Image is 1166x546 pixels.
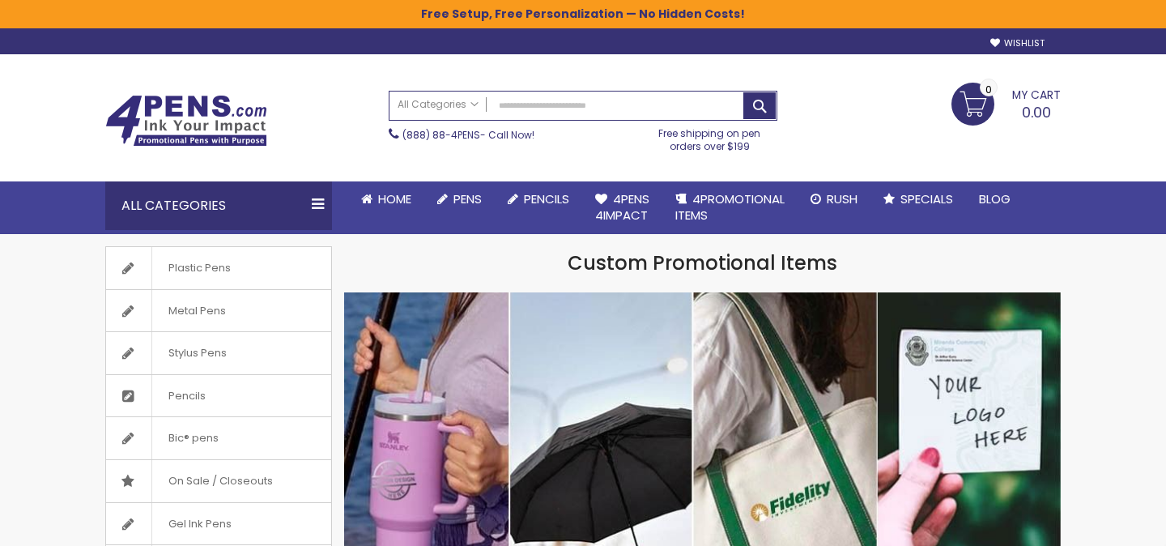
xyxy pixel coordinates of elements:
a: Wishlist [990,37,1045,49]
a: Stylus Pens [106,332,331,374]
a: Gel Ink Pens [106,503,331,545]
span: Rush [827,190,857,207]
h1: Custom Promotional Items [344,250,1061,276]
span: Bic® pens [151,417,235,459]
a: 4Pens4impact [582,181,662,234]
span: Blog [979,190,1011,207]
span: Home [378,190,411,207]
span: Gel Ink Pens [151,503,248,545]
span: On Sale / Closeouts [151,460,289,502]
span: Metal Pens [151,290,242,332]
a: Pencils [495,181,582,217]
span: All Categories [398,98,479,111]
a: Pencils [106,375,331,417]
span: Stylus Pens [151,332,243,374]
span: Pens [453,190,482,207]
a: Plastic Pens [106,247,331,289]
span: Specials [900,190,953,207]
a: Blog [966,181,1023,217]
a: On Sale / Closeouts [106,460,331,502]
span: 0 [985,82,992,97]
a: Pens [424,181,495,217]
a: Home [348,181,424,217]
a: Rush [798,181,870,217]
span: 0.00 [1022,102,1051,122]
a: All Categories [389,92,487,118]
a: Specials [870,181,966,217]
span: 4PROMOTIONAL ITEMS [675,190,785,224]
span: Pencils [524,190,569,207]
div: All Categories [105,181,332,230]
a: (888) 88-4PENS [402,128,480,142]
a: Metal Pens [106,290,331,332]
a: Bic® pens [106,417,331,459]
span: 4Pens 4impact [595,190,649,224]
div: Free shipping on pen orders over $199 [642,121,778,153]
a: 4PROMOTIONALITEMS [662,181,798,234]
span: - Call Now! [402,128,534,142]
img: 4Pens Custom Pens and Promotional Products [105,95,267,147]
span: Plastic Pens [151,247,247,289]
span: Pencils [151,375,222,417]
a: 0.00 0 [951,83,1061,123]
